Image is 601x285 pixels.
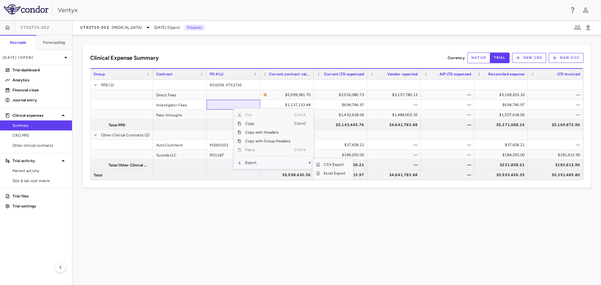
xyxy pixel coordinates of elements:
[439,72,471,76] span: AIP LTD expensed
[13,87,67,93] p: Financial close
[533,90,580,100] div: —
[13,203,67,209] p: Trial settings
[10,40,26,45] h6: Accruals
[319,150,364,160] div: $184,250.00
[241,158,294,167] span: Export
[13,143,67,148] span: Other clinical contracts
[241,110,294,119] span: Cut
[319,90,364,100] div: $3,016,080.73
[533,170,580,180] div: $5,351,485.80
[533,100,580,110] div: —
[43,40,65,45] h6: Forecasting
[373,150,418,160] div: —
[90,54,159,62] h6: Clinical Expense Summary
[490,53,509,63] button: trial
[145,130,149,140] span: (2)
[480,90,525,100] div: $3,169,203.10
[324,72,364,76] span: Current LTD expensed
[207,140,260,150] div: PO000253
[153,140,207,150] div: AutoCruitment
[109,80,113,90] span: (3)
[154,25,180,30] span: [DATE] (Open)
[387,72,418,76] span: Vendor reported
[533,110,580,120] div: —
[373,110,418,120] div: $1,484,003.35
[241,119,294,128] span: Copy
[241,145,294,154] span: Paste
[426,160,471,170] div: —
[101,80,108,90] span: PPD
[373,90,418,100] div: $3,157,780.13
[13,158,59,164] p: Trial activity
[109,120,125,130] span: Total PPD
[3,55,62,60] p: [DATE] (Open)
[480,140,525,150] div: $37,608.21
[234,108,314,169] div: Context Menu
[373,120,418,130] div: $4,641,783.48
[94,170,102,180] span: Total
[13,168,67,174] span: Patient activity
[488,72,525,76] span: Reconciled expense
[263,90,311,99] span: The contract record and uploaded budget values do not match. Please review the contract record an...
[319,140,364,150] div: $37,608.21
[294,119,308,128] span: Ctrl+C
[241,137,294,145] span: Copy with Group Headers
[207,150,260,160] div: PO1187
[153,90,207,99] div: Direct Fees
[320,169,349,178] span: Excel Export
[153,150,207,160] div: Suvoda LLC
[185,25,204,30] p: Preparer
[426,100,471,110] div: —
[80,25,109,30] span: VTX2735-202
[94,72,105,76] span: Group
[480,160,525,170] div: $221,858.21
[557,72,580,76] span: LTD invoiced
[13,77,67,83] p: Analytics
[58,5,565,15] div: Ventyx
[533,120,580,130] div: $5,169,872.90
[426,120,471,130] div: —
[241,128,294,137] span: Copy with Headers
[13,178,67,184] span: Site & lab cost matrix
[426,170,471,180] div: —
[480,100,525,110] div: $694,746.97
[156,72,172,76] span: Contract
[373,140,418,150] div: —
[13,97,67,103] p: Journal entry
[266,100,311,110] div: $1,137,133.44
[448,55,465,61] p: Currency
[210,72,223,76] span: PO #(s)
[207,80,260,89] div: PO1009, VTX2735
[480,150,525,160] div: $184,250.00
[319,110,364,120] div: $1,432,618.06
[13,193,67,199] p: Trial files
[266,170,311,180] div: $9,598,430.36
[101,130,144,140] span: Other Clinical Contracts
[13,113,59,118] p: Clinical expenses
[467,53,491,63] button: native
[319,100,364,110] div: $694,746.97
[426,150,471,160] div: —
[13,123,67,128] span: Summary
[312,158,353,180] div: SubMenu
[13,133,67,138] span: CRO PPD
[480,120,525,130] div: $5,371,568.14
[373,160,418,170] div: —
[426,140,471,150] div: —
[4,4,49,14] img: logo-full-BYUhSk78.svg
[20,25,49,30] span: VTX2735-202
[269,72,311,76] span: Current contract value
[319,120,364,130] div: $5,143,445.76
[153,100,207,109] div: Investigator Fees
[533,140,580,150] div: —
[294,110,308,119] span: Ctrl+X
[109,160,149,170] span: Total Other Clinical Contracts
[270,90,311,100] div: $5,099,381.70
[426,110,471,120] div: —
[294,145,308,154] span: Ctrl+V
[112,25,142,30] span: [MEDICAL_DATA]
[320,160,349,169] span: CSV Export
[13,67,67,73] p: Trial dashboard
[533,160,580,170] div: $181,612.90
[512,53,547,63] button: New CRO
